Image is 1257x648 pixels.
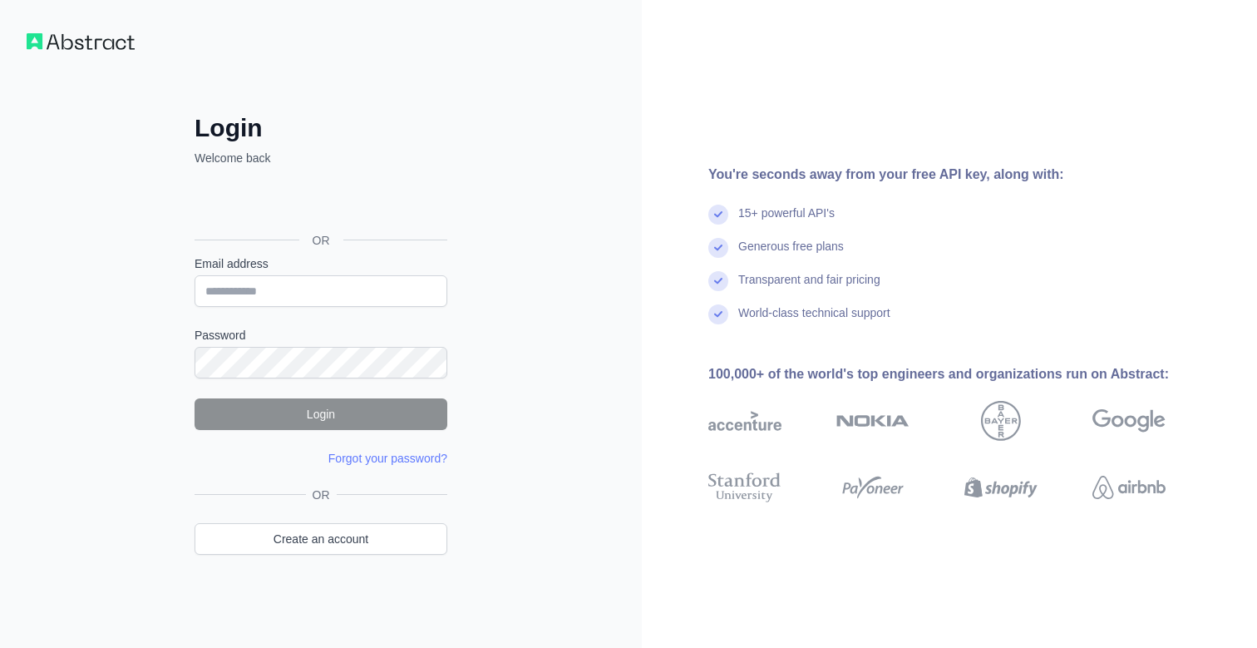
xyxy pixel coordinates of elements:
img: Workflow [27,33,135,50]
h2: Login [195,113,447,143]
a: Create an account [195,523,447,555]
button: Login [195,398,447,430]
span: OR [299,232,343,249]
iframe: Sign in with Google Button [186,185,452,221]
label: Password [195,327,447,344]
img: check mark [708,238,728,258]
a: Forgot your password? [328,452,447,465]
label: Email address [195,255,447,272]
img: check mark [708,205,728,225]
div: 15+ powerful API's [738,205,835,238]
span: OR [306,487,337,503]
div: World-class technical support [738,304,890,338]
img: payoneer [836,469,909,506]
div: 100,000+ of the world's top engineers and organizations run on Abstract: [708,364,1219,384]
img: check mark [708,271,728,291]
p: Welcome back [195,150,447,166]
img: shopify [964,469,1038,506]
img: stanford university [708,469,781,506]
img: nokia [836,401,909,441]
img: google [1092,401,1166,441]
div: You're seconds away from your free API key, along with: [708,165,1219,185]
div: Transparent and fair pricing [738,271,880,304]
div: Generous free plans [738,238,844,271]
img: bayer [981,401,1021,441]
img: airbnb [1092,469,1166,506]
img: check mark [708,304,728,324]
img: accenture [708,401,781,441]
